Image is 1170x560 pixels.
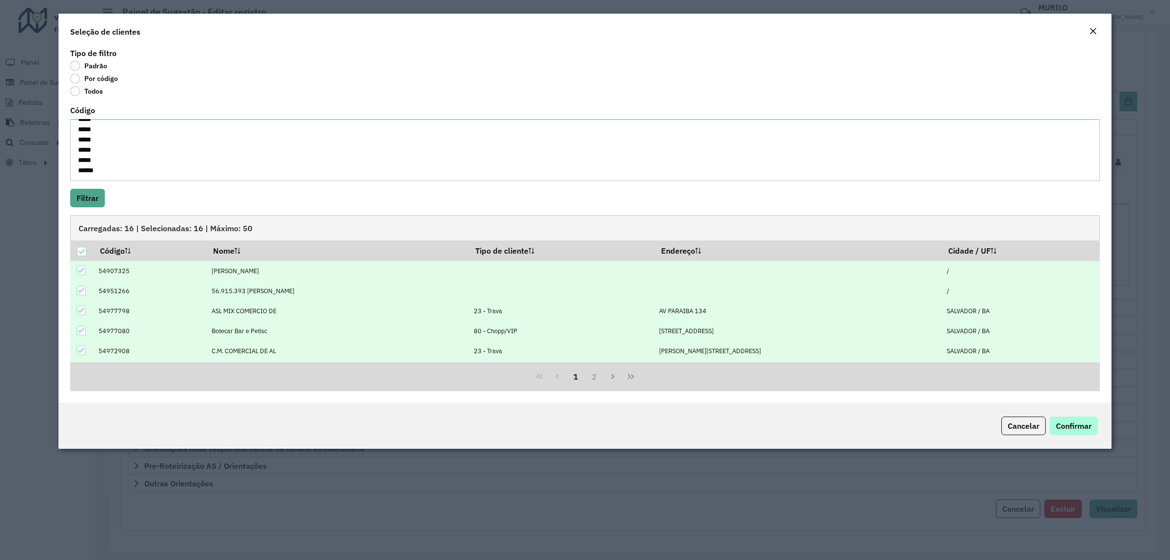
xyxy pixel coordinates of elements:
td: ASL MIX COMERCIO DE [206,301,468,321]
th: Tipo de cliente [468,240,654,261]
label: Tipo de filtro [70,47,117,59]
td: 54907325 [93,261,206,281]
th: Nome [206,240,468,261]
td: 54951266 [93,281,206,301]
td: [PERSON_NAME][STREET_ADDRESS] [654,341,942,361]
td: 56.915.393 [PERSON_NAME] [206,281,468,301]
button: Filtrar [70,189,105,207]
div: Carregadas: 16 | Selecionadas: 16 | Máximo: 50 [70,215,1100,240]
td: 54972908 [93,341,206,361]
td: [PERSON_NAME] [206,261,468,281]
td: R [PERSON_NAME] PT9 [654,361,942,381]
td: SALVADOR / BA [941,361,1099,381]
label: Por código [70,74,118,83]
span: Confirmar [1056,421,1092,431]
em: Fechar [1089,27,1097,35]
td: 80 - Chopp/VIP [468,321,654,341]
td: 54960297 [93,361,206,381]
label: Todos [70,86,103,96]
td: / [941,261,1099,281]
td: 23 - Trava [468,301,654,321]
button: Next Page [604,367,622,386]
th: Código [93,240,206,261]
td: Botecar Bar e Petisc [206,321,468,341]
button: Last Page [622,367,640,386]
td: SALVADOR / BA [941,321,1099,341]
th: Cidade / UF [941,240,1099,261]
button: Cancelar [1001,417,1046,435]
button: 2 [585,367,604,386]
td: SALVADOR / BA [941,301,1099,321]
td: C.M. COMERCIAL DE AL [206,341,468,361]
td: [STREET_ADDRESS] [654,321,942,341]
label: Padrão [70,61,107,71]
td: 54977798 [93,301,206,321]
label: Código [70,104,95,116]
td: [PERSON_NAME] [206,361,468,381]
td: 23 - Trava [468,341,654,361]
button: Confirmar [1050,417,1098,435]
button: 1 [566,367,585,386]
td: SALVADOR / BA [941,341,1099,361]
h4: Seleção de clientes [70,26,140,38]
th: Endereço [654,240,942,261]
span: Cancelar [1008,421,1039,431]
td: 54977080 [93,321,206,341]
button: Close [1086,25,1100,38]
td: AV PARAIBA 134 [654,301,942,321]
td: / [941,281,1099,301]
